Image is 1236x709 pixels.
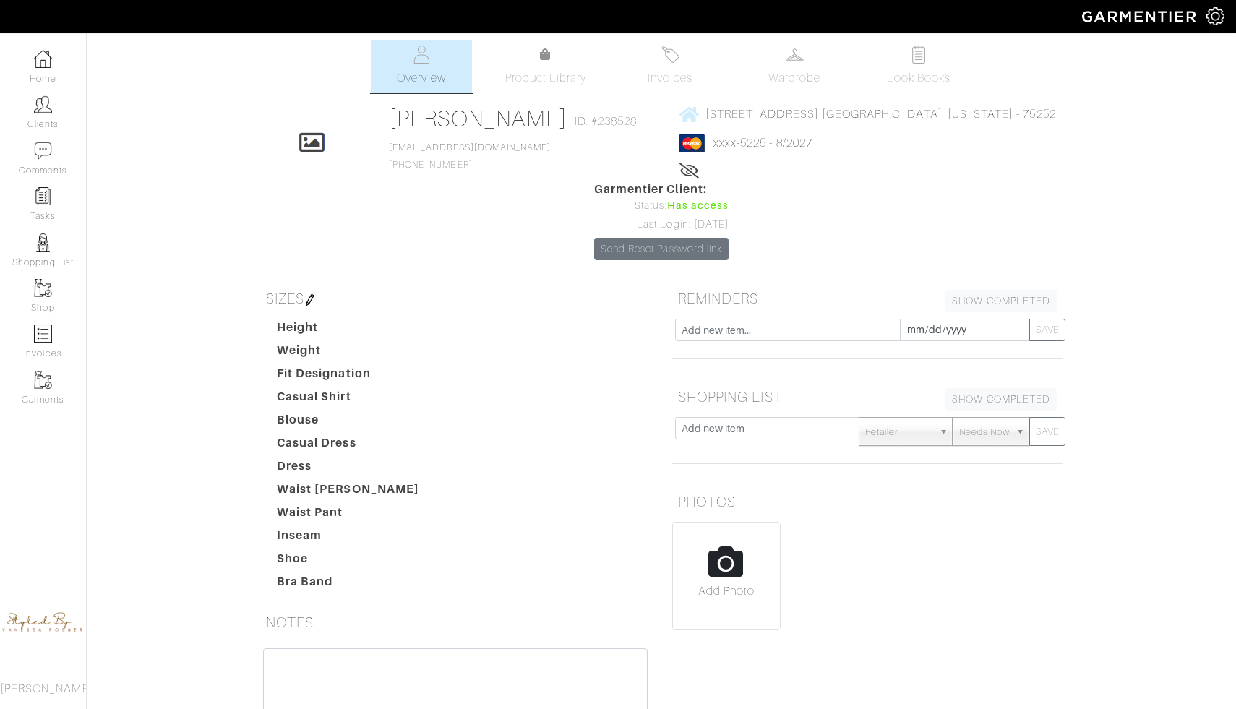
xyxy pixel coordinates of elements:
[1029,417,1065,446] button: SAVE
[34,279,52,297] img: garments-icon-b7da505a4dc4fd61783c78ac3ca0ef83fa9d6f193b1c9dc38574b1d14d53ca28.png
[34,187,52,205] img: reminder-icon-8004d30b9f0a5d33ae49ab947aed9ed385cf756f9e5892f1edd6e32f2345188e.png
[34,50,52,68] img: dashboard-icon-dbcd8f5a0b271acd01030246c82b418ddd0df26cd7fceb0bd07c9910d44c42f6.png
[619,40,721,93] a: Invoices
[1206,7,1224,25] img: gear-icon-white-bd11855cb880d31180b6d7d6211b90ccbf57a29d726f0c71d8c61bd08dd39cc2.png
[679,105,1056,123] a: [STREET_ADDRESS] [GEOGRAPHIC_DATA], [US_STATE] - 75252
[648,69,692,87] span: Invoices
[34,325,52,343] img: orders-icon-0abe47150d42831381b5fb84f609e132dff9fe21cb692f30cb5eec754e2cba89.png
[389,106,567,132] a: [PERSON_NAME]
[675,417,859,439] input: Add new item
[260,284,651,313] h5: SIZES
[661,46,679,64] img: orders-27d20c2124de7fd6de4e0e44c1d41de31381a507db9b33961299e4e07d508b8c.svg
[266,388,431,411] dt: Casual Shirt
[397,69,445,87] span: Overview
[594,238,729,260] a: Send Reset Password link
[371,40,472,93] a: Overview
[865,418,933,447] span: Retailer
[266,411,431,434] dt: Blouse
[505,69,587,87] span: Product Library
[868,40,969,93] a: Look Books
[959,418,1010,447] span: Needs Now
[34,233,52,252] img: stylists-icon-eb353228a002819b7ec25b43dbf5f0378dd9e0616d9560372ff212230b889e62.png
[266,573,431,596] dt: Bra Band
[34,95,52,113] img: clients-icon-6bae9207a08558b7cb47a8932f037763ab4055f8c8b6bfacd5dc20c3e0201464.png
[260,608,651,637] h5: NOTES
[1029,319,1065,341] button: SAVE
[266,319,431,342] dt: Height
[413,46,431,64] img: basicinfo-40fd8af6dae0f16599ec9e87c0ef1c0a1fdea2edbe929e3d69a839185d80c458.svg
[744,40,845,93] a: Wardrobe
[389,142,551,170] span: [PHONE_NUMBER]
[945,388,1057,411] a: SHOW COMPLETED
[575,113,638,130] span: ID: #238528
[910,46,928,64] img: todo-9ac3debb85659649dc8f770b8b6100bb5dab4b48dedcbae339e5042a72dfd3cc.svg
[304,294,316,306] img: pen-cf24a1663064a2ec1b9c1bd2387e9de7a2fa800b781884d57f21acf72779bad2.png
[786,46,804,64] img: wardrobe-487a4870c1b7c33e795ec22d11cfc2ed9d08956e64fb3008fe2437562e282088.svg
[266,481,431,504] dt: Waist [PERSON_NAME]
[266,527,431,550] dt: Inseam
[389,142,551,152] a: [EMAIL_ADDRESS][DOMAIN_NAME]
[887,69,951,87] span: Look Books
[594,217,729,233] div: Last Login: [DATE]
[266,457,431,481] dt: Dress
[266,434,431,457] dt: Casual Dress
[705,108,1056,121] span: [STREET_ADDRESS] [GEOGRAPHIC_DATA], [US_STATE] - 75252
[1075,4,1206,29] img: garmentier-logo-header-white-b43fb05a5012e4ada735d5af1a66efaba907eab6374d6393d1fbf88cb4ef424d.png
[266,550,431,573] dt: Shoe
[675,319,901,341] input: Add new item...
[34,142,52,160] img: comment-icon-a0a6a9ef722e966f86d9cbdc48e553b5cf19dbc54f86b18d962a5391bc8f6eb6.png
[768,69,820,87] span: Wardrobe
[495,46,596,87] a: Product Library
[266,365,431,388] dt: Fit Designation
[672,487,1063,516] h5: PHOTOS
[266,504,431,527] dt: Waist Pant
[594,198,729,214] div: Status:
[34,371,52,389] img: garments-icon-b7da505a4dc4fd61783c78ac3ca0ef83fa9d6f193b1c9dc38574b1d14d53ca28.png
[667,198,729,214] span: Has access
[266,342,431,365] dt: Weight
[672,382,1063,411] h5: SHOPPING LIST
[594,181,729,198] span: Garmentier Client:
[672,284,1063,313] h5: REMINDERS
[679,134,705,152] img: mastercard-2c98a0d54659f76b027c6839bea21931c3e23d06ea5b2b5660056f2e14d2f154.png
[713,137,812,150] a: xxxx-5225 - 8/2027
[945,290,1057,312] a: SHOW COMPLETED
